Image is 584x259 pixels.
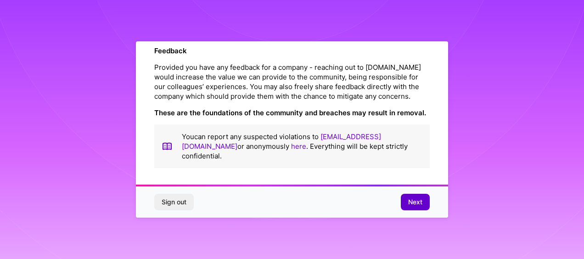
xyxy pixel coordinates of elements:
p: Provided you have any feedback for a company - reaching out to [DOMAIN_NAME] would increase the v... [154,62,430,101]
p: You can report any suspected violations to or anonymously . Everything will be kept strictly conf... [182,132,422,161]
button: Next [401,194,430,210]
a: here [291,142,306,151]
strong: These are the foundations of the community and breaches may result in removal. [154,108,426,117]
span: Sign out [162,197,186,207]
strong: Feedback [154,46,187,55]
span: Next [408,197,422,207]
img: book icon [162,132,173,161]
a: [EMAIL_ADDRESS][DOMAIN_NAME] [182,132,381,151]
button: Sign out [154,194,194,210]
